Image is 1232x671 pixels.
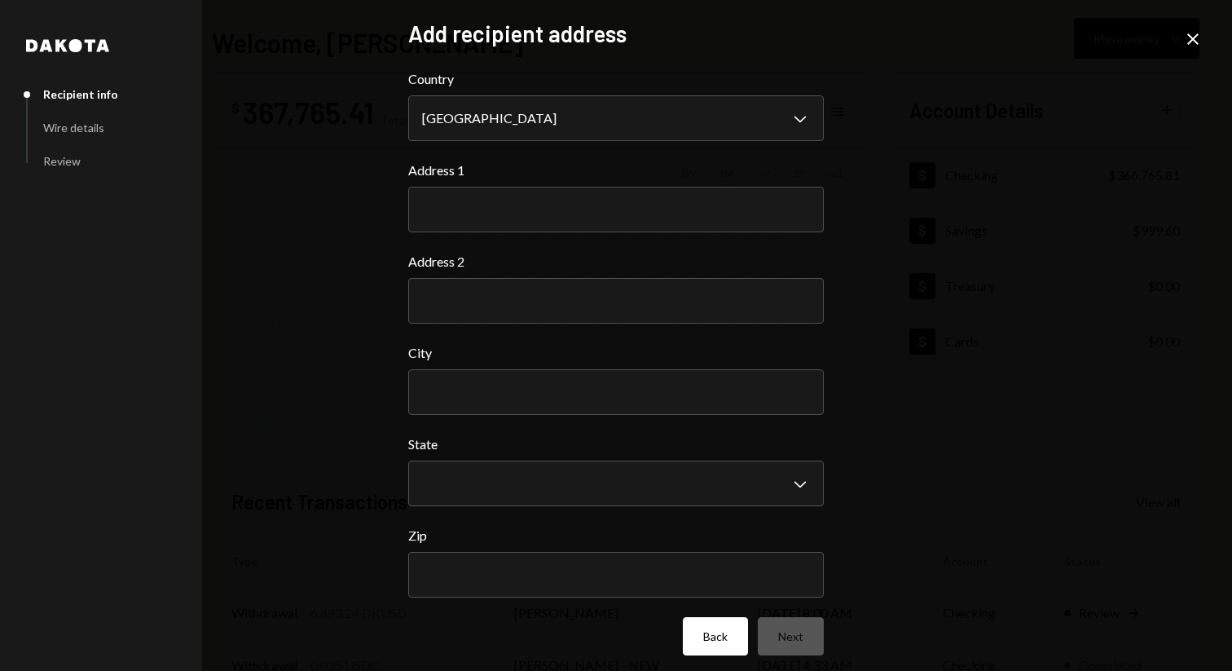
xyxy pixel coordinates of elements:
label: Address 2 [408,252,824,271]
label: Address 1 [408,161,824,180]
button: Country [408,95,824,141]
button: State [408,461,824,506]
div: Review [43,154,81,168]
label: City [408,343,824,363]
label: State [408,435,824,454]
label: Country [408,69,824,89]
div: Wire details [43,121,104,135]
div: Recipient info [43,87,118,101]
h2: Add recipient address [408,18,824,50]
label: Zip [408,526,824,545]
button: Back [683,617,748,656]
